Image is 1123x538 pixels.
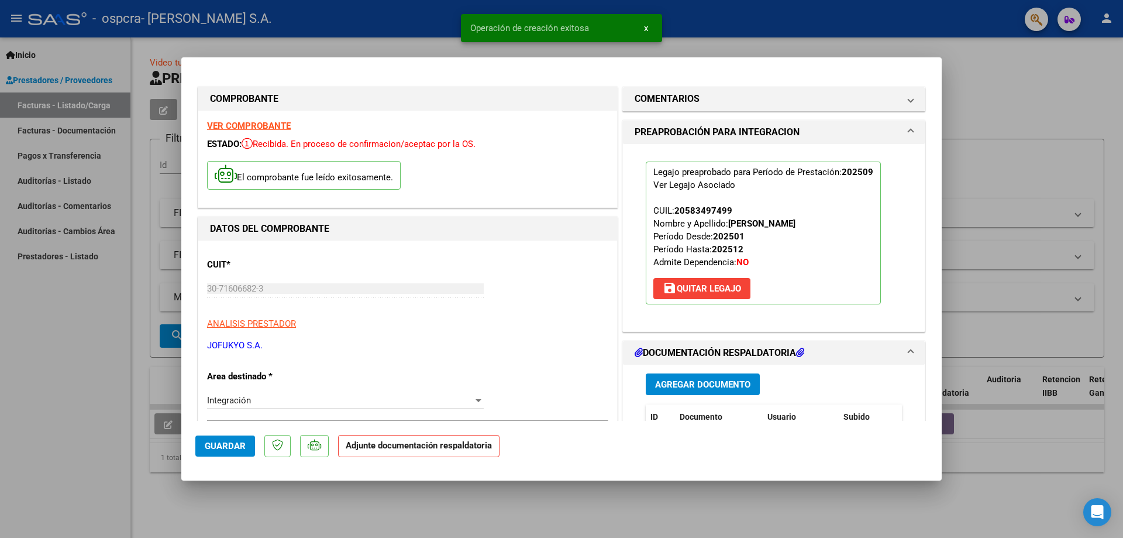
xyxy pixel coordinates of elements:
span: Guardar [205,441,246,451]
span: x [644,23,648,33]
strong: 202509 [842,167,873,177]
p: Area destinado * [207,370,328,383]
span: ANALISIS PRESTADOR [207,318,296,329]
p: JOFUKYO S.A. [207,339,608,352]
strong: DATOS DEL COMPROBANTE [210,223,329,234]
button: x [635,18,657,39]
button: Agregar Documento [646,373,760,395]
mat-expansion-panel-header: PREAPROBACIÓN PARA INTEGRACION [623,121,925,144]
mat-expansion-panel-header: COMENTARIOS [623,87,925,111]
p: El comprobante fue leído exitosamente. [207,161,401,190]
span: Documento [680,412,722,422]
div: 20583497499 [674,204,732,217]
div: Ver Legajo Asociado [653,179,735,191]
button: Guardar [195,436,255,457]
a: VER COMPROBANTE [207,121,291,131]
datatable-header-cell: Documento [675,405,763,430]
datatable-header-cell: Usuario [763,405,839,430]
button: Quitar Legajo [653,278,750,299]
span: Operación de creación exitosa [470,22,589,34]
span: Recibida. En proceso de confirmacion/aceptac por la OS. [242,139,476,149]
span: Usuario [767,412,796,422]
span: ID [650,412,658,422]
datatable-header-cell: Acción [897,405,956,430]
strong: COMPROBANTE [210,93,278,104]
span: Integración [207,395,251,406]
span: Agregar Documento [655,379,750,390]
h1: COMENTARIOS [635,92,700,106]
h1: DOCUMENTACIÓN RESPALDATORIA [635,346,804,360]
mat-expansion-panel-header: DOCUMENTACIÓN RESPALDATORIA [623,341,925,365]
strong: 202512 [712,244,743,255]
p: Legajo preaprobado para Período de Prestación: [646,162,881,304]
mat-icon: save [663,281,677,295]
strong: [PERSON_NAME] [728,218,795,229]
span: ESTADO: [207,139,242,149]
span: Quitar Legajo [663,283,741,294]
p: CUIT [207,258,328,272]
datatable-header-cell: Subido [839,405,897,430]
h1: PREAPROBACIÓN PARA INTEGRACION [635,125,800,139]
strong: NO [736,257,749,268]
strong: 202501 [713,231,745,242]
div: PREAPROBACIÓN PARA INTEGRACION [623,144,925,331]
span: CUIL: Nombre y Apellido: Período Desde: Período Hasta: Admite Dependencia: [653,205,795,268]
datatable-header-cell: ID [646,405,675,430]
div: Open Intercom Messenger [1083,498,1111,526]
strong: Adjunte documentación respaldatoria [346,440,492,451]
span: Subido [843,412,870,422]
